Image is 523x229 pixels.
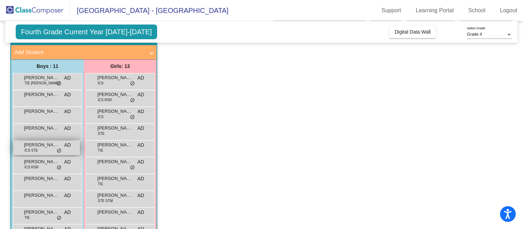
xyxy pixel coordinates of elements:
[98,81,104,86] span: ICS
[389,26,436,38] button: Digital Data Wall
[24,158,59,165] span: [PERSON_NAME]
[137,192,144,199] span: AD
[130,165,135,171] span: do_not_disturb_alt
[24,215,30,220] span: TIE
[64,158,71,166] span: AD
[64,108,71,115] span: AD
[64,209,71,216] span: AD
[97,141,132,148] span: [PERSON_NAME]
[130,98,135,103] span: do_not_disturb_alt
[98,181,103,187] span: TIE
[97,108,132,115] span: [PERSON_NAME]
[64,91,71,98] span: AD
[137,74,144,82] span: AD
[463,5,491,16] a: School
[16,25,157,39] span: Fourth Grade Current Year [DATE]-[DATE]
[24,108,59,115] span: [PERSON_NAME]
[97,158,132,165] span: [PERSON_NAME]-[PERSON_NAME]
[98,131,104,136] span: STE
[24,125,59,132] span: [PERSON_NAME]
[137,209,144,216] span: AD
[467,32,482,37] span: Grade 4
[98,198,113,203] span: STE STM
[24,91,59,98] span: [PERSON_NAME]
[137,141,144,149] span: AD
[70,5,228,16] span: [GEOGRAPHIC_DATA] - [GEOGRAPHIC_DATA]
[97,175,132,182] span: [PERSON_NAME]
[24,81,60,86] span: TIE [PERSON_NAME]
[64,141,71,149] span: AD
[97,192,132,199] span: [PERSON_NAME]
[24,74,59,81] span: [PERSON_NAME]
[376,5,407,16] a: Support
[24,209,59,216] span: [PERSON_NAME] [PERSON_NAME]
[84,59,157,73] div: Girls: 13
[24,192,59,199] span: [PERSON_NAME]
[97,209,132,216] span: [PERSON_NAME]
[15,48,145,56] mat-panel-title: Add Student
[137,158,144,166] span: AD
[98,97,112,103] span: ICS RSR
[98,148,103,153] span: TIE
[57,215,61,221] span: do_not_disturb_alt
[24,141,59,148] span: [PERSON_NAME]
[24,175,59,182] span: [PERSON_NAME]
[11,59,84,73] div: Boys : 11
[395,29,431,35] span: Digital Data Wall
[11,45,157,59] mat-expansion-panel-header: Add Student
[57,148,61,154] span: do_not_disturb_alt
[137,175,144,182] span: AD
[64,74,71,82] span: AD
[130,81,135,86] span: do_not_disturb_alt
[64,192,71,199] span: AD
[57,81,61,86] span: do_not_disturb_alt
[97,125,132,132] span: [PERSON_NAME]
[24,148,38,153] span: ICS STE
[97,91,132,98] span: [PERSON_NAME]
[24,165,39,170] span: ICS RSR
[137,91,144,98] span: AD
[411,5,460,16] a: Learning Portal
[57,165,61,171] span: do_not_disturb_alt
[130,114,135,120] span: do_not_disturb_alt
[137,125,144,132] span: AD
[98,114,104,119] span: ICS
[97,74,132,81] span: [PERSON_NAME]
[137,108,144,115] span: AD
[64,125,71,132] span: AD
[495,5,523,16] a: Logout
[64,175,71,182] span: AD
